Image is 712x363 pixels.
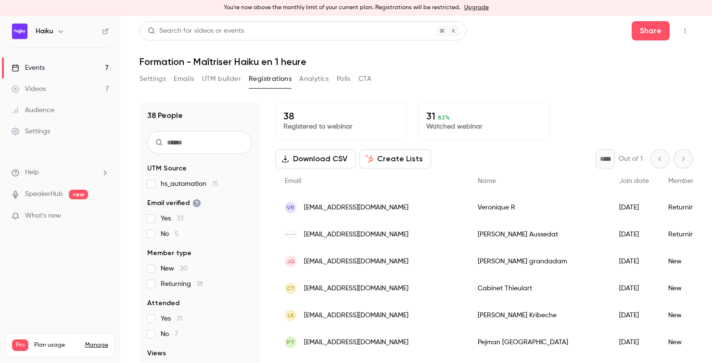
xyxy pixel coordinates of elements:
button: UTM builder [202,71,241,87]
div: [PERSON_NAME] Aussedat [468,221,610,248]
div: [DATE] [610,302,659,329]
span: Attended [147,298,179,308]
span: 5 [175,231,178,237]
div: Audience [12,105,54,115]
span: 82 % [438,114,450,121]
span: [EMAIL_ADDRESS][DOMAIN_NAME] [304,337,408,348]
div: [DATE] [610,221,659,248]
span: What's new [25,211,61,221]
button: Share [632,21,670,40]
span: New [161,264,188,273]
span: PT [287,338,294,347]
span: Join date [619,178,649,184]
span: No [161,329,178,339]
a: SpeakerHub [25,189,63,199]
span: Member type [147,248,191,258]
p: 31 [426,110,541,122]
span: LK [288,311,294,320]
span: Pro [12,339,28,351]
span: Plan usage [34,341,79,349]
div: [DATE] [610,194,659,221]
p: Registered to webinar [283,122,398,131]
span: Yes [161,214,183,223]
span: [EMAIL_ADDRESS][DOMAIN_NAME] [304,284,408,294]
span: new [69,190,88,199]
div: [DATE] [610,329,659,356]
span: Views [147,349,166,358]
span: 20 [180,265,188,272]
button: Settings [140,71,166,87]
img: aaps-avocats.com [285,229,296,240]
button: Registrations [249,71,292,87]
p: 38 [283,110,398,122]
span: hs_automation [161,179,218,189]
a: Manage [85,341,108,349]
div: [DATE] [610,275,659,302]
span: Email [285,178,301,184]
button: Download CSV [275,149,356,169]
button: Emails [174,71,194,87]
button: CTA [358,71,371,87]
span: 15 [212,181,218,187]
img: Haiku [12,24,27,39]
div: Videos [12,84,46,94]
span: Name [478,178,496,184]
span: 18 [197,281,203,287]
div: Settings [12,127,50,136]
h1: Formation - Maîtriser Haiku en 1 heure [140,56,693,67]
a: Upgrade [464,4,489,12]
div: Cabinet Thieulart [468,275,610,302]
span: 7 [175,331,178,337]
span: No [161,229,178,239]
span: Help [25,168,39,178]
p: Out of 1 [619,154,643,164]
div: Pejman [GEOGRAPHIC_DATA] [468,329,610,356]
h6: Haiku [36,26,53,36]
span: [EMAIL_ADDRESS][DOMAIN_NAME] [304,257,408,267]
span: jg [287,257,295,266]
span: 33 [177,215,183,222]
span: [EMAIL_ADDRESS][DOMAIN_NAME] [304,230,408,240]
span: Member type [668,178,710,184]
span: 31 [177,315,182,322]
button: Polls [337,71,351,87]
div: [PERSON_NAME] grandadam [468,248,610,275]
div: Veronique R [468,194,610,221]
li: help-dropdown-opener [12,168,109,178]
div: Events [12,63,45,73]
span: [EMAIL_ADDRESS][DOMAIN_NAME] [304,311,408,321]
span: CT [287,284,295,293]
button: Analytics [299,71,329,87]
h1: 38 People [147,110,183,121]
span: Returning [161,279,203,289]
span: [EMAIL_ADDRESS][DOMAIN_NAME] [304,203,408,213]
span: Email verified [147,198,201,208]
div: Search for videos or events [148,26,244,36]
span: VR [287,203,294,212]
span: Yes [161,314,182,324]
span: UTM Source [147,164,187,173]
p: Watched webinar [426,122,541,131]
div: [DATE] [610,248,659,275]
button: Create Lists [359,149,431,169]
div: [PERSON_NAME] Kribeche [468,302,610,329]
